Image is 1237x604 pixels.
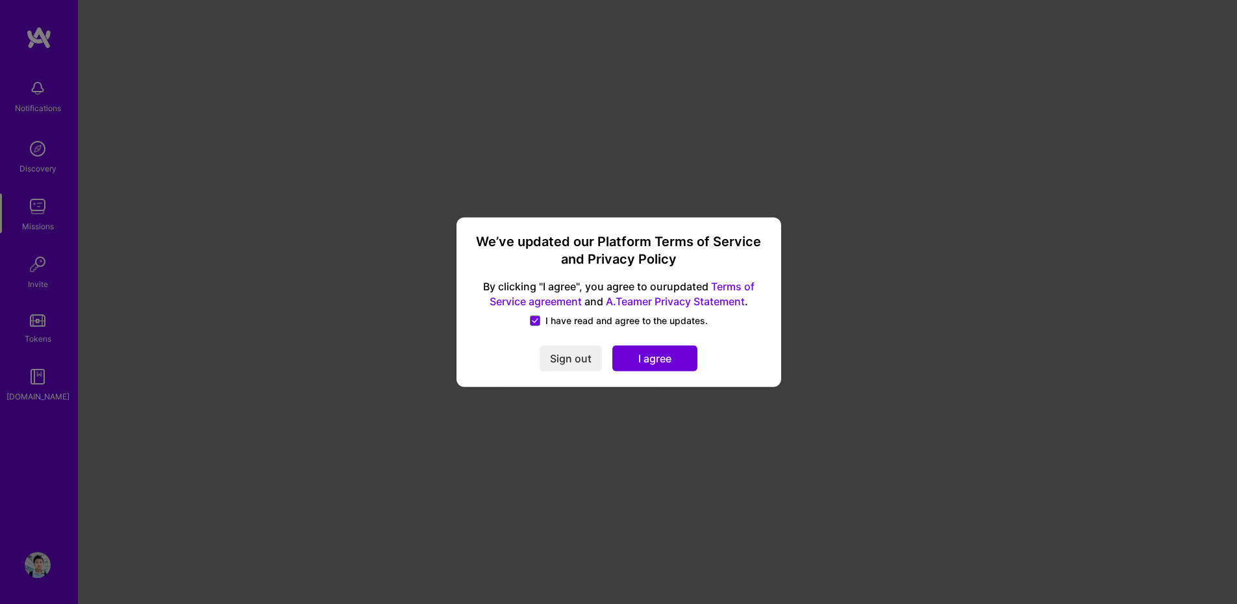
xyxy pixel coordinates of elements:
[490,280,755,308] a: Terms of Service agreement
[545,314,708,327] span: I have read and agree to the updates.
[612,345,697,371] button: I agree
[540,345,602,371] button: Sign out
[606,294,745,307] a: A.Teamer Privacy Statement
[472,279,766,309] span: By clicking "I agree", you agree to our updated and .
[472,233,766,269] h3: We’ve updated our Platform Terms of Service and Privacy Policy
